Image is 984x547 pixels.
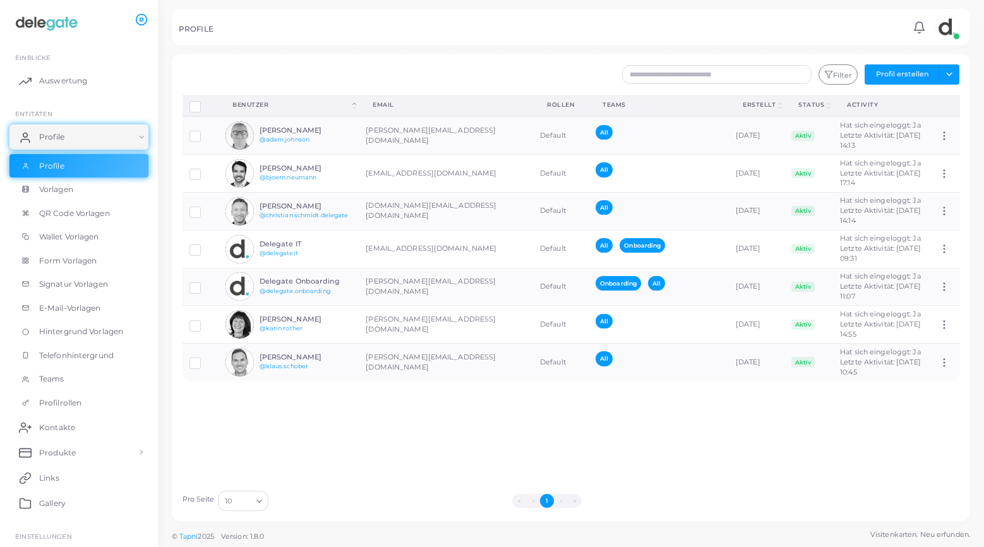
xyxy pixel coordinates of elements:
[260,174,317,181] a: @bjoern.neumann
[932,95,959,116] th: Action
[9,414,148,440] a: Kontakte
[596,200,613,215] span: All
[729,306,784,344] td: [DATE]
[9,367,148,391] a: Teams
[840,159,921,167] span: Hat sich eingeloggt: Ja
[225,348,254,376] img: avatar
[931,15,963,40] a: avatar
[225,159,254,188] img: avatar
[260,315,352,323] h6: [PERSON_NAME]
[9,344,148,368] a: Telefonhintergrund
[39,498,66,509] span: Gallery
[791,320,815,330] span: Aktiv
[39,208,110,219] span: QR Code Vorlagen
[260,202,352,210] h6: [PERSON_NAME]
[198,531,213,542] span: 2025
[729,344,784,381] td: [DATE]
[840,347,921,356] span: Hat sich eingeloggt: Ja
[39,447,76,459] span: Produkte
[225,272,254,301] img: avatar
[9,320,148,344] a: Hintergrund Vorlagen
[840,196,921,205] span: Hat sich eingeloggt: Ja
[9,391,148,415] a: Profilrollen
[648,276,665,291] span: All
[260,126,352,135] h6: [PERSON_NAME]
[39,279,108,290] span: Signatur Vorlagen
[596,351,613,366] span: All
[9,296,148,320] a: E-Mail-Vorlagen
[9,440,148,465] a: Produkte
[729,155,784,193] td: [DATE]
[865,64,939,85] button: Profil erstellen
[39,397,81,409] span: Profilrollen
[9,249,148,273] a: Form Vorlagen
[359,268,533,306] td: [PERSON_NAME][EMAIL_ADDRESS][DOMAIN_NAME]
[791,206,815,216] span: Aktiv
[260,212,349,219] a: @christian.schmidt.delegate
[39,472,59,484] span: Links
[840,131,921,150] span: Letzte Aktivität: [DATE] 14:13
[39,160,64,172] span: Profile
[840,310,921,318] span: Hat sich eingeloggt: Ja
[840,282,921,301] span: Letzte Aktivität: [DATE] 11:07
[603,100,715,109] div: Teams
[547,100,575,109] div: Rollen
[359,230,533,268] td: [EMAIL_ADDRESS][DOMAIN_NAME]
[9,124,148,150] a: Profile
[39,131,64,143] span: Profile
[840,244,921,263] span: Letzte Aktivität: [DATE] 09:31
[260,164,352,172] h6: [PERSON_NAME]
[15,110,52,117] span: ENTITÄTEN
[221,532,265,541] span: Version: 1.8.0
[15,532,71,540] span: Einstellungen
[729,268,784,306] td: [DATE]
[183,95,219,116] th: Row-selection
[620,238,665,253] span: Onboarding
[533,192,589,230] td: Default
[11,12,81,35] img: logo
[9,465,148,490] a: Links
[232,100,350,109] div: Benutzer
[39,255,97,267] span: Form Vorlagen
[179,25,213,33] h5: PROFILE
[791,282,815,292] span: Aktiv
[540,494,554,508] button: Go to page 1
[596,162,613,177] span: All
[260,363,309,370] a: @klaus.schober
[9,201,148,225] a: QR Code Vorlagen
[260,287,330,294] a: @delegate.onboarding
[225,495,232,508] span: 10
[359,155,533,193] td: [EMAIL_ADDRESS][DOMAIN_NAME]
[179,532,198,541] a: Tapni
[840,358,921,376] span: Letzte Aktivität: [DATE] 10:45
[533,344,589,381] td: Default
[225,310,254,339] img: avatar
[9,490,148,515] a: Gallery
[9,68,148,93] a: Auswertung
[183,495,215,505] label: Pro Seite
[840,121,921,129] span: Hat sich eingeloggt: Ja
[373,100,519,109] div: Email
[39,184,73,195] span: Vorlagen
[260,136,309,143] a: @adam.johnson
[819,64,858,85] button: Filter
[225,197,254,225] img: avatar
[359,344,533,381] td: [PERSON_NAME][EMAIL_ADDRESS][DOMAIN_NAME]
[596,238,613,253] span: All
[9,177,148,201] a: Vorlagen
[798,100,824,109] div: Status
[596,314,613,328] span: All
[840,272,921,280] span: Hat sich eingeloggt: Ja
[39,303,101,314] span: E-Mail-Vorlagen
[359,192,533,230] td: [DOMAIN_NAME][EMAIL_ADDRESS][DOMAIN_NAME]
[272,494,822,508] ul: Pagination
[9,154,148,178] a: Profile
[870,529,970,540] span: Visitenkarten. Neu erfunden.
[260,249,298,256] a: @delegateit
[225,121,254,150] img: avatar
[791,357,815,367] span: Aktiv
[39,373,64,385] span: Teams
[840,234,921,243] span: Hat sich eingeloggt: Ja
[729,230,784,268] td: [DATE]
[260,325,303,332] a: @karin.rother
